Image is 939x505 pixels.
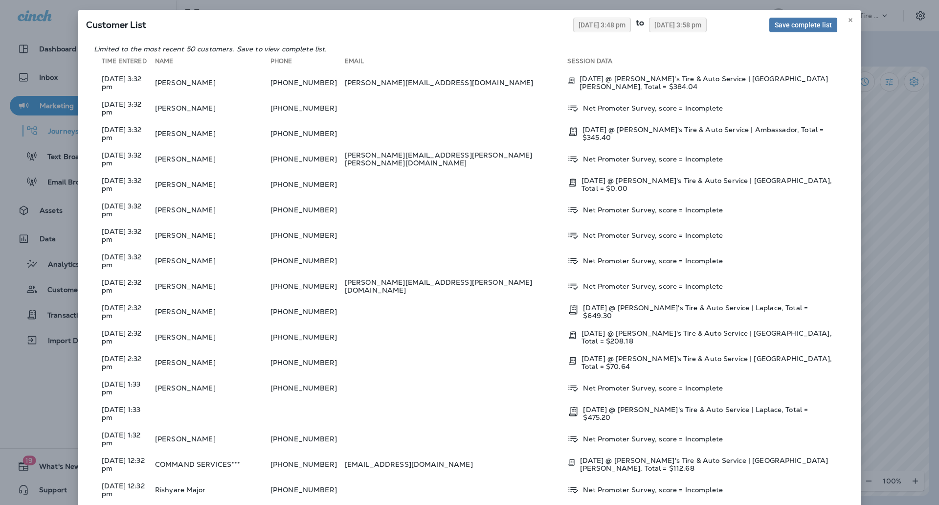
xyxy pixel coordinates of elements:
span: [DATE] 3:48 pm [579,22,626,28]
td: [DATE] 1:33 pm [94,376,155,400]
div: Survey [567,280,837,292]
td: [PERSON_NAME] [155,351,270,374]
p: Net Promoter Survey, score = Incomplete [583,257,722,265]
td: [PHONE_NUMBER] [270,300,345,323]
span: [DATE] 3:58 pm [654,22,701,28]
td: [PERSON_NAME] [155,147,270,171]
td: [PERSON_NAME][EMAIL_ADDRESS][PERSON_NAME][DOMAIN_NAME] [345,275,568,298]
span: Save complete list [775,22,832,28]
div: Survey [567,204,837,216]
td: [DATE] 3:32 pm [94,96,155,120]
td: [PERSON_NAME] [155,325,270,349]
td: [PERSON_NAME] [155,249,270,273]
p: [DATE] @ [PERSON_NAME]'s Tire & Auto Service | [GEOGRAPHIC_DATA][PERSON_NAME], Total = $384.04 [580,75,837,91]
td: [PHONE_NUMBER] [270,275,345,298]
td: [PHONE_NUMBER] [270,173,345,196]
div: Transaction [567,457,837,472]
td: [PHONE_NUMBER] [270,478,345,502]
td: [DATE] 3:32 pm [94,122,155,145]
td: Rishyare Major [155,478,270,502]
td: [PERSON_NAME] [155,275,270,298]
td: [PHONE_NUMBER] [270,224,345,247]
div: Transaction [567,126,837,141]
td: [PERSON_NAME][EMAIL_ADDRESS][DOMAIN_NAME] [345,71,568,94]
div: Transaction [567,329,837,345]
td: [PERSON_NAME] [155,224,270,247]
td: [DATE] 12:32 pm [94,453,155,476]
p: Net Promoter Survey, score = Incomplete [583,206,722,214]
td: [PERSON_NAME] [155,71,270,94]
p: [DATE] @ [PERSON_NAME]'s Tire & Auto Service | [GEOGRAPHIC_DATA], Total = $208.18 [581,329,837,345]
th: Time Entered [94,57,155,69]
td: [DATE] 3:32 pm [94,71,155,94]
p: Net Promoter Survey, score = Incomplete [583,155,722,163]
em: Limited to the most recent 50 customers. Save to view complete list. [94,45,327,53]
td: [DATE] 3:32 pm [94,173,155,196]
td: [PHONE_NUMBER] [270,249,345,273]
div: Transaction [567,406,837,421]
td: [PHONE_NUMBER] [270,453,345,476]
td: [DATE] 3:32 pm [94,147,155,171]
td: [DATE] 3:32 pm [94,198,155,222]
p: Net Promoter Survey, score = Incomplete [583,282,722,290]
button: [DATE] 3:58 pm [649,18,707,32]
td: [PERSON_NAME] [155,300,270,323]
td: [DATE] 2:32 pm [94,325,155,349]
div: Survey [567,255,837,267]
td: [PHONE_NUMBER] [270,96,345,120]
td: [PHONE_NUMBER] [270,71,345,94]
div: Transaction [567,177,837,192]
td: [DATE] 2:32 pm [94,351,155,374]
td: [PERSON_NAME] [155,122,270,145]
td: [PHONE_NUMBER] [270,325,345,349]
td: COMMAND SERVICES*** [155,453,270,476]
button: [DATE] 3:48 pm [573,18,631,32]
th: Name [155,57,270,69]
td: [DATE] 2:32 pm [94,300,155,323]
p: [DATE] @ [PERSON_NAME]'s Tire & Auto Service | Laplace, Total = $475.20 [583,406,837,421]
div: Survey [567,230,837,241]
td: [PERSON_NAME] [155,198,270,222]
td: [PERSON_NAME] [155,427,270,451]
td: [DATE] 3:32 pm [94,249,155,273]
p: [DATE] @ [PERSON_NAME]'s Tire & Auto Service | [GEOGRAPHIC_DATA][PERSON_NAME], Total = $112.68 [580,457,837,472]
p: Net Promoter Survey, score = Incomplete [583,104,722,112]
td: [PHONE_NUMBER] [270,198,345,222]
p: Net Promoter Survey, score = Incomplete [583,231,722,239]
td: [PHONE_NUMBER] [270,376,345,400]
td: [DATE] 2:32 pm [94,275,155,298]
div: Survey [567,153,837,165]
p: Net Promoter Survey, score = Incomplete [583,435,722,443]
div: Survey [567,382,837,394]
div: Transaction [567,304,837,320]
p: Net Promoter Survey, score = Incomplete [583,486,722,494]
p: Net Promoter Survey, score = Incomplete [583,384,722,392]
div: Transaction [567,355,837,370]
th: Phone [270,57,345,69]
td: [DATE] 3:32 pm [94,224,155,247]
div: to [631,18,649,32]
td: [DATE] 1:33 pm [94,402,155,425]
p: [DATE] @ [PERSON_NAME]'s Tire & Auto Service | Ambassador, Total = $345.40 [582,126,837,141]
td: [DATE] 1:32 pm [94,427,155,451]
p: [DATE] @ [PERSON_NAME]'s Tire & Auto Service | Laplace, Total = $649.30 [583,304,837,320]
td: [PHONE_NUMBER] [270,351,345,374]
div: Survey [567,433,837,445]
td: [PERSON_NAME][EMAIL_ADDRESS][PERSON_NAME][PERSON_NAME][DOMAIN_NAME] [345,147,568,171]
div: Survey [567,484,837,496]
td: [EMAIL_ADDRESS][DOMAIN_NAME] [345,453,568,476]
td: [DATE] 12:32 pm [94,478,155,502]
p: [DATE] @ [PERSON_NAME]'s Tire & Auto Service | [GEOGRAPHIC_DATA], Total = $0.00 [581,177,837,192]
button: Save complete list [769,18,837,32]
td: [PERSON_NAME] [155,96,270,120]
div: Transaction [567,75,837,91]
td: [PHONE_NUMBER] [270,427,345,451]
p: [DATE] @ [PERSON_NAME]'s Tire & Auto Service | [GEOGRAPHIC_DATA], Total = $70.64 [581,355,837,370]
td: [PHONE_NUMBER] [270,147,345,171]
span: SQL [86,19,146,30]
td: [PERSON_NAME] [155,376,270,400]
td: [PERSON_NAME] [155,173,270,196]
th: Email [345,57,568,69]
th: Session Data [567,57,845,69]
td: [PHONE_NUMBER] [270,122,345,145]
